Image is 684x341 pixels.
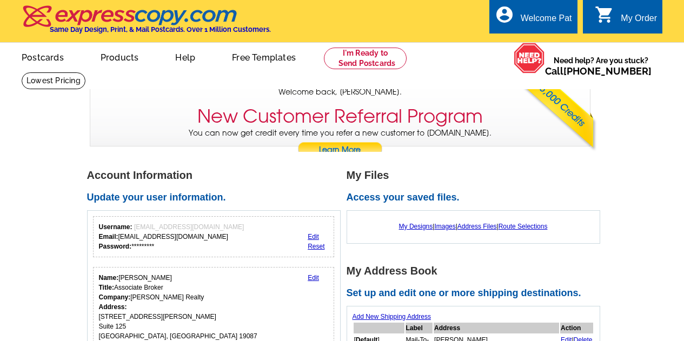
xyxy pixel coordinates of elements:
strong: Address: [99,303,127,311]
strong: Username: [99,223,132,231]
a: [PHONE_NUMBER] [563,65,652,77]
a: Route Selections [499,223,548,230]
a: Postcards [4,44,81,69]
span: Need help? Are you stuck? [545,55,657,77]
strong: Company: [99,293,131,301]
img: help [514,43,545,73]
i: account_circle [495,5,514,24]
strong: Name: [99,274,119,282]
p: You can now get credit every time you refer a new customer to [DOMAIN_NAME]. [90,128,590,158]
strong: Email: [99,233,118,240]
a: Images [434,223,455,230]
a: Edit [308,274,319,282]
th: Address [434,323,559,333]
h1: Account Information [87,170,347,181]
a: Learn More [297,142,383,158]
h2: Update your user information. [87,192,347,204]
span: Call [545,65,652,77]
a: Edit [308,233,319,240]
th: Action [560,323,593,333]
span: Welcome back, [PERSON_NAME]. [278,86,402,98]
h2: Access your saved files. [347,192,606,204]
a: Free Templates [215,44,313,69]
div: Welcome Pat [521,14,572,29]
h2: Set up and edit one or more shipping destinations. [347,287,606,299]
a: Address Files [457,223,497,230]
h3: New Customer Referral Program [197,105,483,128]
strong: Title: [99,284,114,291]
a: My Designs [399,223,433,230]
a: Products [83,44,156,69]
div: Your login information. [93,216,335,257]
th: Label [406,323,433,333]
strong: Password: [99,243,132,250]
i: shopping_cart [595,5,614,24]
a: Add New Shipping Address [353,313,431,320]
span: [EMAIL_ADDRESS][DOMAIN_NAME] [134,223,244,231]
a: Reset [308,243,324,250]
a: Same Day Design, Print, & Mail Postcards. Over 1 Million Customers. [22,13,271,34]
h4: Same Day Design, Print, & Mail Postcards. Over 1 Million Customers. [50,25,271,34]
h1: My Address Book [347,265,606,277]
h1: My Files [347,170,606,181]
a: shopping_cart My Order [595,12,657,25]
a: Help [158,44,212,69]
div: My Order [621,14,657,29]
div: | | | [353,216,594,237]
